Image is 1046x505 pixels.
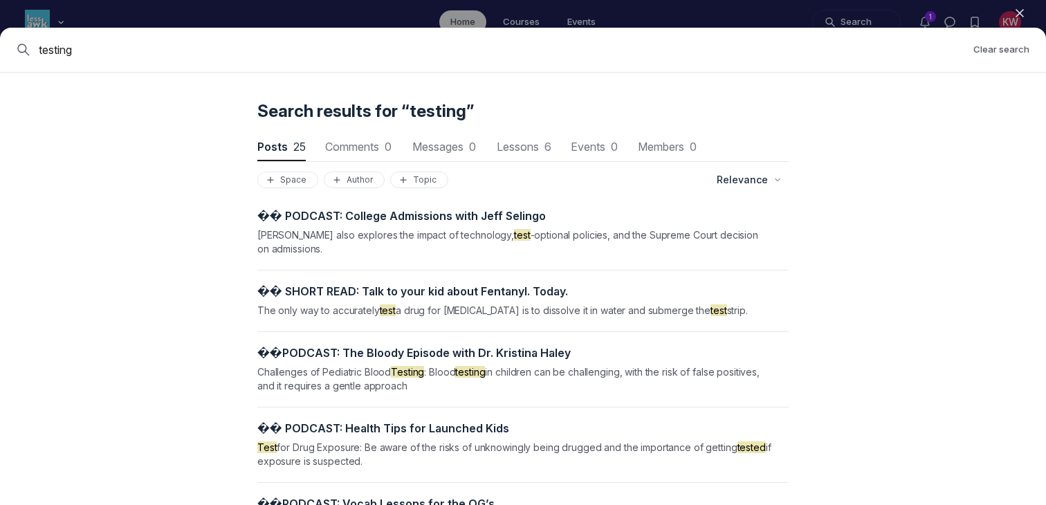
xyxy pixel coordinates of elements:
button: Messages0 [410,134,478,161]
div: Topic [396,174,442,185]
span: � � ️ S H O R T R E A D : T a l k t o y o u r k i d a b o u t F e n t a n y l . T o d a y . [257,284,568,298]
mark: Testing [391,366,424,378]
a: ��️ PODCAST: Health Tips for Launched KidsTestfor Drug Exposure: Be aware of the risks of unknowi... [257,421,789,468]
span: Challenges of Pediatric Blood : Blood in children can be challenging, with the risk of false posi... [257,366,760,392]
span: Events [569,141,618,152]
span: 6 [544,140,551,154]
mark: testing [455,366,485,378]
button: Members0 [635,134,699,161]
button: Posts25 [257,134,306,161]
span: Lessons [495,141,553,152]
span: Relevance [717,173,768,187]
input: Search or ask a question [39,42,962,58]
button: Author [324,172,385,188]
span: 0 [469,140,476,154]
mark: test [710,304,726,316]
span: for Drug Exposure: Be aware of the risks of unknowingly being drugged and the importance of getti... [257,441,771,467]
button: Comments0 [322,134,394,161]
span: Comments [322,141,394,152]
div: Author [330,174,378,185]
span: Members [635,141,699,152]
button: Lessons6 [495,134,553,161]
span: The only way to accurately a drug for [MEDICAL_DATA] is to dissolve it in water and submerge the ... [257,304,748,316]
div: Space [264,174,312,185]
span: 0 [385,140,392,154]
button: Topic [390,172,448,188]
button: Relevance [708,167,789,192]
span: Messages [410,141,478,152]
span: Posts [257,141,306,152]
mark: test [514,229,530,241]
span: � � ️ P O D C A S T : H e a l t h T i p s f o r L a u n c h e d K i d s [257,421,509,435]
mark: tested [737,441,766,453]
span: � � ️ P O D C A S T : C o l l e g e A d m i s s i o n s w i t h J e f f S e l i n g o [257,209,546,223]
mark: test [380,304,396,316]
span: 0 [690,140,697,154]
h4: Search results for “testing” [257,100,789,122]
button: Space [257,172,318,188]
span: � � ️ P O D C A S T : T h e B l o o d y E p i s o d e w i t h D r . K r i s t i n a H a l e y [257,346,571,360]
a: ��️ PODCAST: College Admissions with Jeff Selingo[PERSON_NAME] also explores the impact of techno... [257,209,789,256]
span: [PERSON_NAME] also explores the impact of technology, -optional policies, and the Supreme Court d... [257,229,758,255]
button: Events0 [569,134,618,161]
span: 25 [293,140,306,154]
a: ��️PODCAST: The Bloody Episode with Dr. Kristina HaleyChallenges of Pediatric BloodTesting: Blood... [257,346,789,393]
a: ��️ SHORT READ: Talk to your kid about Fentanyl. Today.The only way to accuratelytesta drug for [... [257,284,789,318]
mark: Test [257,441,277,453]
span: 0 [611,140,618,154]
button: Clear search [973,43,1029,56]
